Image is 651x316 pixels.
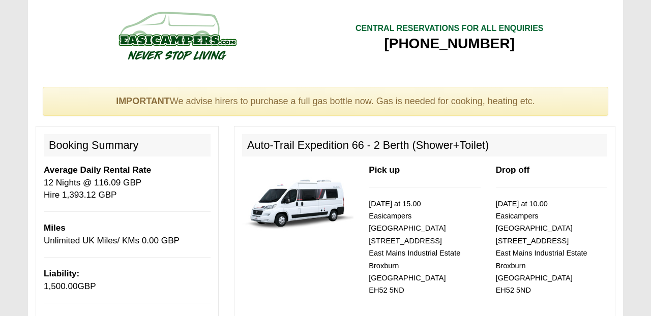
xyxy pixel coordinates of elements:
[496,165,529,175] b: Drop off
[44,268,211,293] p: GBP
[44,165,151,175] b: Average Daily Rental Rate
[44,222,211,247] p: Unlimited UK Miles/ KMs 0.00 GBP
[80,8,274,64] img: campers-checkout-logo.png
[369,165,400,175] b: Pick up
[44,134,211,156] h2: Booking Summary
[43,87,608,116] div: We advise hirers to purchase a full gas bottle now. Gas is needed for cooking, heating etc.
[356,23,544,35] div: CENTRAL RESERVATIONS FOR ALL ENQUIRIES
[44,223,66,233] b: Miles
[44,281,78,291] span: 1,500.00
[44,269,79,278] b: Liability:
[242,134,607,156] h2: Auto-Trail Expedition 66 - 2 Berth (Shower+Toilet)
[356,35,544,53] div: [PHONE_NUMBER]
[116,96,170,106] strong: IMPORTANT
[44,164,211,201] p: 12 Nights @ 116.09 GBP Hire 1,393.12 GBP
[496,200,587,295] small: [DATE] at 10.00 Easicampers [GEOGRAPHIC_DATA] [STREET_ADDRESS] East Mains Industrial Estate Broxb...
[369,200,460,295] small: [DATE] at 15.00 Easicampers [GEOGRAPHIC_DATA] [STREET_ADDRESS] East Mains Industrial Estate Broxb...
[242,164,353,236] img: 339.jpg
